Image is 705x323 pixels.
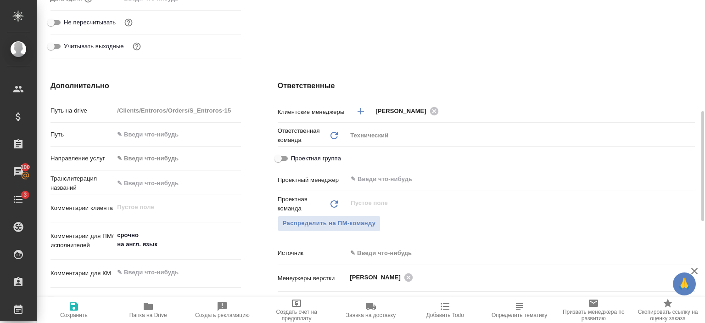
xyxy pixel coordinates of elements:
[117,154,229,163] div: ✎ Введи что-нибудь
[64,42,124,51] span: Учитывать выходные
[111,297,185,323] button: Папка на Drive
[690,110,692,112] button: Open
[375,107,432,116] span: [PERSON_NAME]
[18,190,32,199] span: 3
[350,100,372,122] button: Добавить менеджера
[278,249,347,258] p: Источник
[123,17,134,28] button: Включи, если не хочешь, чтобы указанная дата сдачи изменилась после переставления заказа в 'Подтв...
[346,312,396,318] span: Заявка на доставку
[690,178,692,180] button: Open
[259,297,334,323] button: Создать счет на предоплату
[347,128,695,143] div: Технический
[50,204,114,213] p: Комментарии клиента
[636,309,699,322] span: Скопировать ссылку на оценку заказа
[631,297,705,323] button: Скопировать ссылку на оценку заказа
[50,106,114,115] p: Путь на drive
[114,176,241,190] input: ✎ Введи что-нибудь
[492,312,547,318] span: Определить тематику
[50,130,114,139] p: Путь
[350,273,406,282] span: [PERSON_NAME]
[50,80,241,91] h4: Дополнительно
[482,297,557,323] button: Определить тематику
[60,312,88,318] span: Сохранить
[278,80,695,91] h4: Ответственные
[283,218,376,229] span: Распределить на ПМ-команду
[129,312,167,318] span: Папка на Drive
[50,154,114,163] p: Направление услуг
[278,126,329,145] p: Ответственная команда
[350,174,661,185] input: ✎ Введи что-нибудь
[114,128,241,141] input: ✎ Введи что-нибудь
[195,312,250,318] span: Создать рекламацию
[185,297,260,323] button: Создать рекламацию
[2,188,34,211] a: 3
[677,274,692,294] span: 🙏
[131,40,143,52] button: Выбери, если сб и вс нужно считать рабочими днями для выполнения заказа.
[673,272,696,295] button: 🙏
[15,163,36,172] span: 100
[278,108,347,117] p: Клиентские менеджеры
[278,274,347,283] p: Менеджеры верстки
[278,195,329,213] p: Проектная команда
[562,309,625,322] span: Призвать менеджера по развитию
[50,269,114,278] p: Комментарии для КМ
[64,18,116,27] span: Не пересчитывать
[37,297,111,323] button: Сохранить
[291,154,341,163] span: Проектная группа
[408,297,482,323] button: Добавить Todo
[350,249,684,258] div: ✎ Введи что-нибудь
[278,176,347,185] p: Проектный менеджер
[114,104,241,117] input: Пустое поле
[334,297,408,323] button: Заявка на доставку
[375,105,442,117] div: [PERSON_NAME]
[50,174,114,193] p: Транслитерация названий
[347,245,695,261] div: ✎ Введи что-нибудь
[114,151,241,166] div: ✎ Введи что-нибудь
[50,232,114,250] p: Комментарии для ПМ/исполнителей
[278,215,381,232] button: Распределить на ПМ-команду
[350,198,673,209] input: Пустое поле
[426,312,464,318] span: Добавить Todo
[64,295,162,304] span: SmartCat в заказе не используется
[350,272,416,283] div: [PERSON_NAME]
[2,160,34,183] a: 100
[556,297,631,323] button: Призвать менеджера по развитию
[265,309,328,322] span: Создать счет на предоплату
[114,227,241,252] textarea: срочно на англ. язык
